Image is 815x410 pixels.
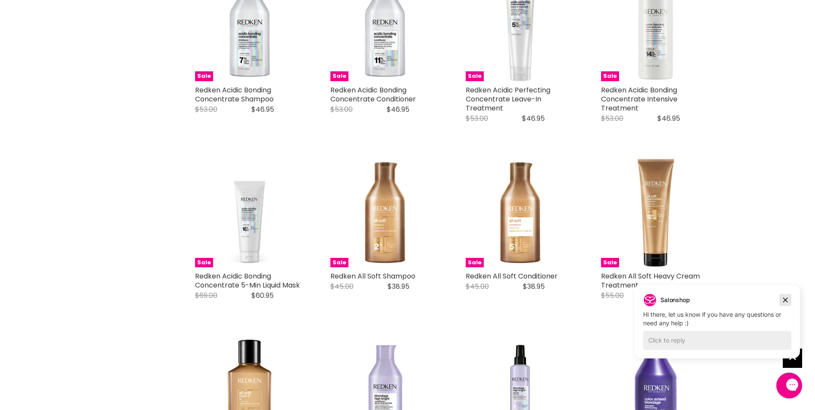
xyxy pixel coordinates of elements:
[330,271,415,281] a: Redken All Soft Shampoo
[330,104,353,114] span: $53.00
[601,85,678,113] a: Redken Acidic Bonding Concentrate Intensive Treatment
[632,158,680,267] img: Redken All Soft Heavy Cream Treatment
[195,71,213,81] span: Sale
[466,85,550,113] a: Redken Acidic Perfecting Concentrate Leave-In Treatment
[251,291,274,300] span: $60.95
[466,271,558,281] a: Redken All Soft Conditioner
[387,104,409,114] span: $46.95
[601,291,624,300] span: $55.00
[195,258,213,268] span: Sale
[601,158,711,267] a: Redken All Soft Heavy Cream Treatment Sale
[466,281,489,291] span: $45.00
[195,271,300,290] a: Redken Acidic Bonding Concentrate 5-Min Liquid Mask
[388,281,409,291] span: $38.95
[195,291,217,300] span: $69.00
[601,113,623,123] span: $53.00
[330,158,440,267] a: Redken All Soft Shampoo Redken All Soft Shampoo Sale
[330,158,440,267] img: Redken All Soft Shampoo
[195,158,305,267] img: Redken Acidic Bonding Concentrate 5-Min Liquid Mask
[195,104,217,114] span: $53.00
[657,113,680,123] span: $46.95
[466,158,575,267] a: Redken All Soft Conditioner Redken All Soft Conditioner Sale
[251,104,274,114] span: $46.95
[330,71,348,81] span: Sale
[330,258,348,268] span: Sale
[466,158,575,267] img: Redken All Soft Conditioner
[330,85,416,104] a: Redken Acidic Bonding Concentrate Conditioner
[772,370,806,401] iframe: Gorgias live chat messenger
[601,271,700,290] a: Redken All Soft Heavy Cream Treatment
[628,283,806,371] iframe: Gorgias live chat campaigns
[601,258,619,268] span: Sale
[195,158,305,267] a: Redken Acidic Bonding Concentrate 5-Min Liquid Mask Sale
[523,281,545,291] span: $38.95
[466,258,484,268] span: Sale
[601,71,619,81] span: Sale
[466,71,484,81] span: Sale
[330,281,354,291] span: $45.00
[195,85,274,104] a: Redken Acidic Bonding Concentrate Shampoo
[466,113,488,123] span: $53.00
[522,113,545,123] span: $46.95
